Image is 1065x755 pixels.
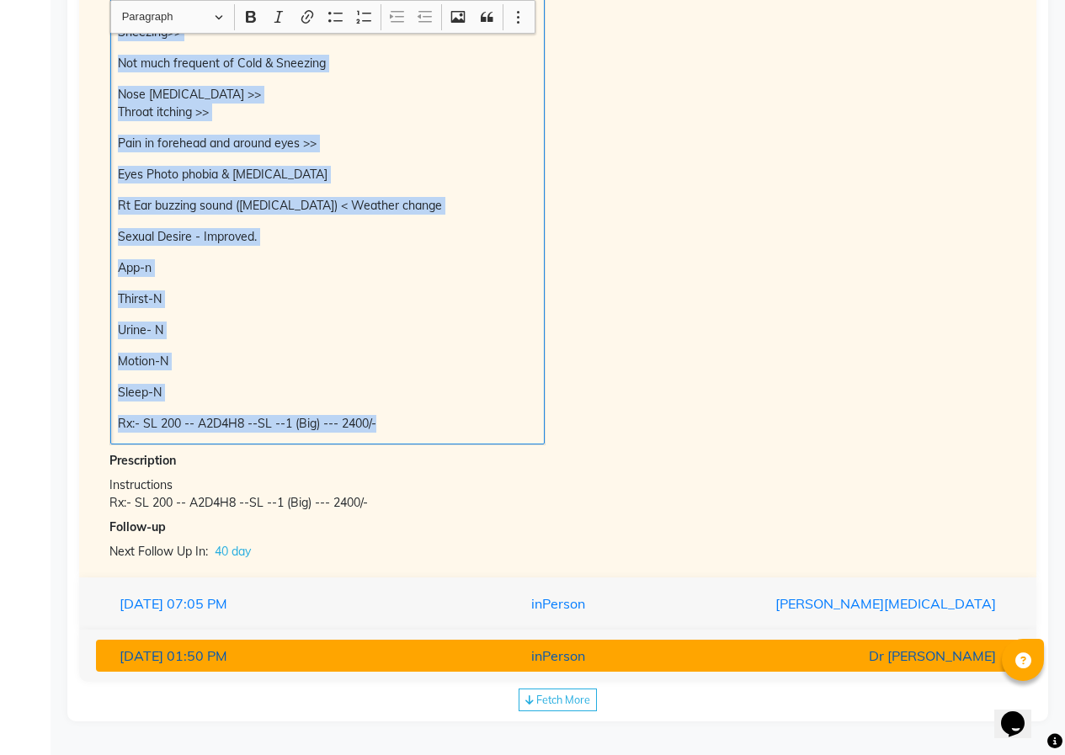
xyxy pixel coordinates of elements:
div: Editor toolbar [111,1,535,33]
span: [DATE] [120,595,163,612]
div: [PERSON_NAME][MEDICAL_DATA] [708,593,1009,614]
p: Sleep-N [118,384,536,401]
button: [DATE]01:50 PMinPersonDr [PERSON_NAME] [96,640,1020,672]
p: Eyes Photo phobia & [MEDICAL_DATA] [118,166,536,183]
span: [DATE] [120,647,163,664]
span: 40 day [215,543,251,561]
p: Rx:- SL 200 -- A2D4H8 --SL --1 (Big) --- 2400/- [118,415,536,433]
div: inPerson [407,646,708,666]
button: Paragraph [114,4,231,30]
span: 01:50 PM [167,647,227,664]
p: Nose [MEDICAL_DATA] >> Throat itching >> [118,86,536,121]
div: Dr [PERSON_NAME] [708,646,1009,666]
span: 07:05 PM [167,595,227,612]
p: Motion-N [118,353,536,370]
div: Instructions [109,476,1006,494]
p: Sexual Desire - Improved. [118,228,536,246]
span: Fetch More [536,693,590,706]
p: App-n [118,259,536,277]
div: Prescription [109,452,1006,470]
div: Rx:- SL 200 -- A2D4H8 --SL --1 (Big) --- 2400/- [109,494,1006,512]
div: inPerson [407,593,708,614]
span: Next Follow Up In: [109,543,208,561]
div: Follow-up [109,518,1006,536]
p: Urine- N [118,322,536,339]
p: Not much frequent of Cold & Sneezing [118,55,536,72]
span: Paragraph [122,7,210,27]
p: Pain in forehead and around eyes >> [118,135,536,152]
iframe: chat widget [994,688,1048,738]
p: Rt Ear buzzing sound ([MEDICAL_DATA]) < Weather change [118,197,536,215]
p: Thirst-N [118,290,536,308]
button: [DATE]07:05 PMinPerson[PERSON_NAME][MEDICAL_DATA] [96,588,1020,619]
